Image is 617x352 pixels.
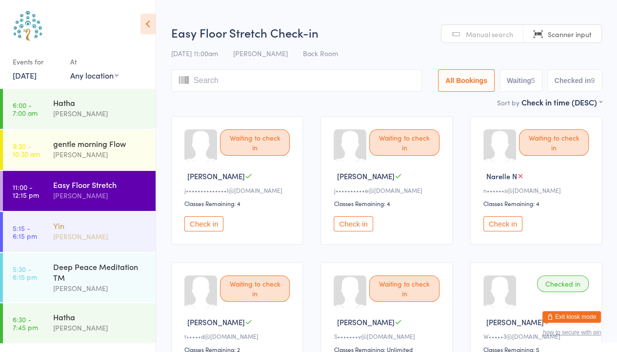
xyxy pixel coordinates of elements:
input: Search [171,69,422,92]
div: Waiting to check in [220,275,290,302]
span: [PERSON_NAME] [486,317,544,327]
button: Checked in9 [547,69,602,92]
button: Exit kiosk mode [542,311,601,323]
a: 5:15 -6:15 pmYin[PERSON_NAME] [3,212,156,252]
div: j••••••••••e@[DOMAIN_NAME] [334,186,442,194]
span: [PERSON_NAME] [187,171,245,181]
div: Check in time (DESC) [521,97,602,107]
span: Narelle N [486,171,517,181]
div: At [70,54,119,70]
button: Waiting5 [499,69,542,92]
button: Check in [184,216,223,231]
div: gentle morning Flow [53,138,147,149]
div: Waiting to check in [519,129,589,156]
time: 5:15 - 6:15 pm [13,224,37,240]
h2: Easy Floor Stretch Check-in [171,24,602,41]
div: [PERSON_NAME] [53,149,147,160]
div: Events for [13,54,60,70]
a: [DATE] [13,70,37,81]
time: 5:30 - 6:15 pm [13,265,37,281]
img: Australian School of Meditation & Yoga [10,7,46,44]
button: Check in [483,216,522,231]
div: Yin [53,220,147,231]
div: Hatha [53,97,147,108]
span: Back Room [303,48,338,58]
span: [PERSON_NAME] [337,171,394,181]
div: [PERSON_NAME] [53,108,147,119]
div: Classes Remaining: 4 [334,199,442,207]
div: Classes Remaining: 4 [184,199,293,207]
span: [PERSON_NAME] [337,317,394,327]
div: [PERSON_NAME] [53,231,147,242]
time: 11:00 - 12:15 pm [13,183,39,199]
a: 11:00 -12:15 pmEasy Floor Stretch[PERSON_NAME] [3,171,156,211]
div: 9 [591,77,595,84]
a: 9:30 -10:30 amgentle morning Flow[PERSON_NAME] [3,130,156,170]
a: 6:00 -7:00 amHatha[PERSON_NAME] [3,89,156,129]
div: Hatha [53,311,147,322]
div: S•••••••v@[DOMAIN_NAME] [334,332,442,340]
div: Checked in [537,275,589,292]
time: 9:30 - 10:30 am [13,142,40,158]
div: 5 [531,77,535,84]
a: 6:30 -7:45 pmHatha[PERSON_NAME] [3,303,156,343]
div: Waiting to check in [220,129,290,156]
div: Deep Peace Meditation TM [53,261,147,283]
a: 5:30 -6:15 pmDeep Peace Meditation TM[PERSON_NAME] [3,253,156,302]
div: n••••••s@[DOMAIN_NAME] [483,186,592,194]
span: Scanner input [548,29,592,39]
button: Check in [334,216,373,231]
div: t•••••d@[DOMAIN_NAME] [184,332,293,340]
label: Sort by [497,98,519,107]
div: Easy Floor Stretch [53,179,147,190]
div: Waiting to check in [369,129,439,156]
div: [PERSON_NAME] [53,190,147,201]
div: Waiting to check in [369,275,439,302]
button: All Bookings [438,69,495,92]
div: Any location [70,70,119,81]
div: [PERSON_NAME] [53,283,147,294]
button: how to secure with pin [543,329,601,336]
time: 6:00 - 7:00 am [13,101,38,117]
span: Manual search [466,29,513,39]
div: [PERSON_NAME] [53,322,147,333]
div: W•••••3@[DOMAIN_NAME] [483,332,592,340]
div: j••••••••••••••l@[DOMAIN_NAME] [184,186,293,194]
span: [PERSON_NAME] [187,317,245,327]
div: Classes Remaining: 4 [483,199,592,207]
span: [DATE] 11:00am [171,48,218,58]
time: 6:30 - 7:45 pm [13,315,38,331]
span: [PERSON_NAME] [233,48,288,58]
